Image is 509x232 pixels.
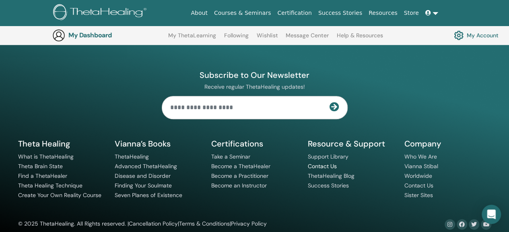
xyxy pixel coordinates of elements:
[308,163,337,170] a: Contact Us
[211,163,270,170] a: Become a ThetaHealer
[308,138,395,149] h5: Resource & Support
[115,182,172,189] a: Finding Your Soulmate
[115,163,177,170] a: Advanced ThetaHealing
[162,83,348,90] p: Receive regular ThetaHealing updates!
[274,6,315,20] a: Certification
[18,219,267,229] div: © 2025 ThetaHealing. All Rights reserved. | | |
[18,191,101,199] a: Create Your Own Reality Course
[454,28,464,42] img: cog.svg
[308,172,354,179] a: ThetaHealing Blog
[129,220,178,227] a: Cancellation Policy
[315,6,365,20] a: Success Stories
[188,6,210,20] a: About
[115,153,149,160] a: ThetaHealing
[52,29,65,42] img: generic-user-icon.jpg
[162,70,348,80] h4: Subscribe to Our Newsletter
[18,182,82,189] a: Theta Healing Technique
[286,32,329,45] a: Message Center
[18,163,63,170] a: Theta Brain State
[211,182,267,189] a: Become an Instructor
[18,138,105,149] h5: Theta Healing
[231,220,267,227] a: Privacy Policy
[115,172,171,179] a: Disease and Disorder
[211,6,274,20] a: Courses & Seminars
[337,32,383,45] a: Help & Resources
[454,28,499,42] a: My Account
[68,31,149,39] h3: My Dashboard
[404,163,438,170] a: Vianna Stibal
[224,32,249,45] a: Following
[308,182,349,189] a: Success Stories
[365,6,401,20] a: Resources
[404,182,433,189] a: Contact Us
[115,191,182,199] a: Seven Planes of Existence
[308,153,348,160] a: Support Library
[115,138,202,149] h5: Vianna’s Books
[179,220,230,227] a: Terms & Conditions
[404,138,491,149] h5: Company
[18,153,74,160] a: What is ThetaHealing
[404,191,433,199] a: Sister Sites
[482,205,501,224] div: Open Intercom Messenger
[257,32,278,45] a: Wishlist
[211,138,298,149] h5: Certifications
[18,172,67,179] a: Find a ThetaHealer
[404,172,432,179] a: Worldwide
[404,153,437,160] a: Who We Are
[401,6,422,20] a: Store
[211,153,250,160] a: Take a Seminar
[211,172,268,179] a: Become a Practitioner
[53,4,149,22] img: logo.png
[168,32,216,45] a: My ThetaLearning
